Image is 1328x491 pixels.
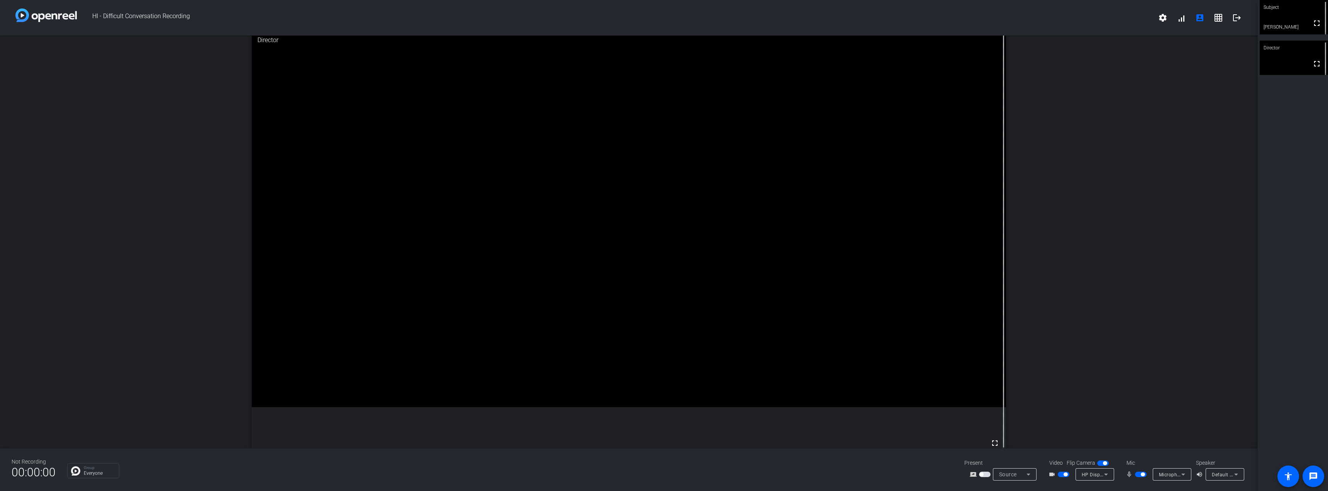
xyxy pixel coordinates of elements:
mat-icon: screen_share_outline [970,470,979,479]
mat-icon: volume_up [1196,470,1205,479]
mat-icon: account_box [1195,13,1204,22]
mat-icon: fullscreen [1312,19,1321,28]
span: Source [999,471,1017,477]
mat-icon: logout [1232,13,1242,22]
p: Group [84,466,115,470]
img: Chat Icon [71,466,80,476]
div: Director [1260,41,1328,55]
span: 00:00:00 [12,463,56,482]
div: Speaker [1196,459,1242,467]
mat-icon: message [1309,472,1318,481]
mat-icon: settings [1158,13,1167,22]
div: Director [252,30,1006,51]
mat-icon: grid_on [1214,13,1223,22]
span: Video [1049,459,1063,467]
mat-icon: accessibility [1284,472,1293,481]
span: Microphone (HP Z34c G3 USB Audio) [1159,471,1243,477]
span: HI - Difficult Conversation Recording [77,8,1154,27]
img: white-gradient.svg [15,8,77,22]
div: Mic [1119,459,1196,467]
button: signal_cellular_alt [1172,8,1191,27]
mat-icon: mic_none [1126,470,1135,479]
span: Flip Camera [1067,459,1095,467]
mat-icon: fullscreen [1312,59,1321,68]
div: Present [964,459,1042,467]
p: Everyone [84,471,115,476]
span: HP Display Camera (0408:5458) [1082,471,1155,477]
div: Not Recording [12,458,56,466]
mat-icon: fullscreen [990,438,999,448]
mat-icon: videocam_outline [1049,470,1058,479]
